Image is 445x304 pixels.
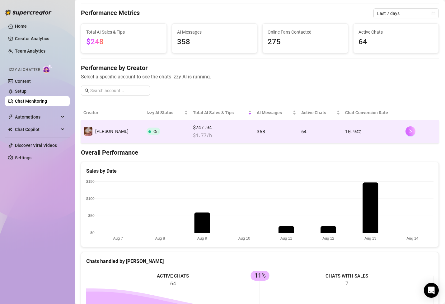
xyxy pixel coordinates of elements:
[81,73,439,81] span: Select a specific account to see the chats Izzy AI is running.
[177,29,252,35] span: AI Messages
[193,109,247,116] span: Total AI Sales & Tips
[268,36,343,48] span: 275
[257,128,265,134] span: 358
[377,9,435,18] span: Last 7 days
[9,67,40,73] span: Izzy AI Chatter
[144,105,190,120] th: Izzy AI Status
[84,127,92,136] img: Susanna
[8,127,12,132] img: Chat Copilot
[147,109,183,116] span: Izzy AI Status
[43,64,52,73] img: AI Chatter
[153,129,158,134] span: On
[15,124,59,134] span: Chat Copilot
[358,29,434,35] span: Active Chats
[90,87,146,94] input: Search account...
[15,155,31,160] a: Settings
[85,88,89,93] span: search
[81,8,140,18] h4: Performance Metrics
[405,126,415,136] button: right
[15,24,27,29] a: Home
[81,105,144,120] th: Creator
[343,105,403,120] th: Chat Conversion Rate
[86,167,433,175] div: Sales by Date
[86,29,162,35] span: Total AI Sales & Tips
[358,36,434,48] span: 64
[301,109,335,116] span: Active Chats
[424,283,439,298] div: Open Intercom Messenger
[15,34,65,44] a: Creator Analytics
[81,63,439,72] h4: Performance by Creator
[5,9,52,16] img: logo-BBDzfeDw.svg
[15,79,31,84] a: Content
[257,109,291,116] span: AI Messages
[86,257,433,265] div: Chats handled by [PERSON_NAME]
[193,132,252,139] span: $ 4.77 /h
[15,143,57,148] a: Discover Viral Videos
[15,99,47,104] a: Chat Monitoring
[408,129,413,133] span: right
[15,89,26,94] a: Setup
[15,112,59,122] span: Automations
[193,124,252,131] span: $247.94
[254,105,298,120] th: AI Messages
[95,129,129,134] span: [PERSON_NAME]
[86,37,104,46] span: $248
[8,115,13,119] span: thunderbolt
[345,128,361,134] span: 10.94 %
[432,12,435,15] span: calendar
[177,36,252,48] span: 358
[190,105,254,120] th: Total AI Sales & Tips
[299,105,343,120] th: Active Chats
[268,29,343,35] span: Online Fans Contacted
[15,49,45,54] a: Team Analytics
[301,128,307,134] span: 64
[81,148,439,157] h4: Overall Performance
